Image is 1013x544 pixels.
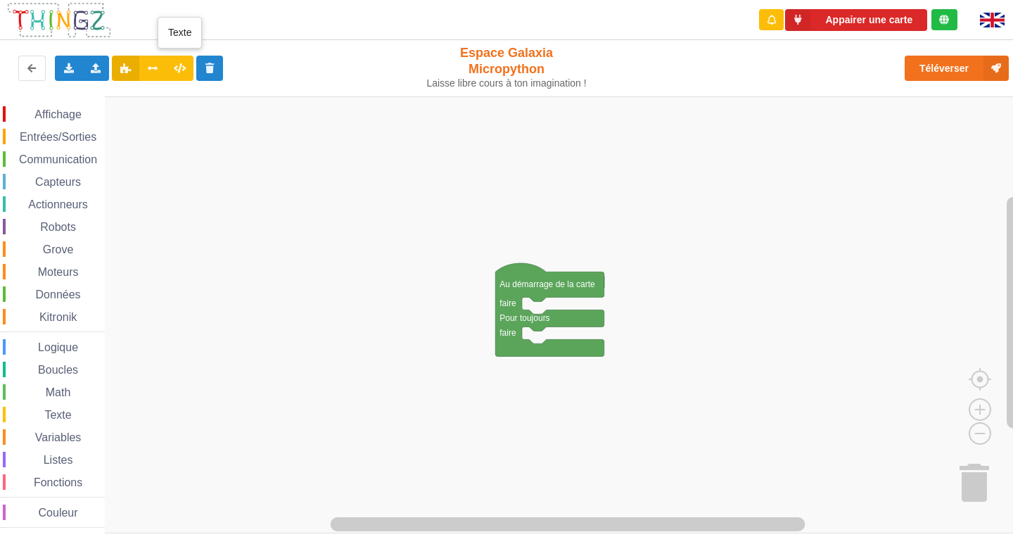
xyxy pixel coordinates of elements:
text: faire [499,298,516,308]
div: Texte [158,17,202,49]
span: Actionneurs [26,198,90,210]
span: Kitronik [37,311,79,323]
div: Laisse libre cours à ton imagination ! [421,77,593,89]
img: thingz_logo.png [6,1,112,39]
span: Couleur [37,507,80,519]
span: Boucles [36,364,80,376]
span: Robots [38,221,78,233]
text: Pour toujours [499,313,549,323]
span: Communication [17,153,99,165]
span: Fonctions [32,476,84,488]
span: Texte [42,409,73,421]
text: Au démarrage de la carte [499,279,595,289]
span: Logique [36,341,80,353]
span: Entrées/Sorties [18,131,98,143]
div: Tu es connecté au serveur de création de Thingz [931,9,957,30]
span: Données [34,289,83,301]
img: gb.png [980,13,1005,27]
span: Variables [33,431,84,443]
span: Math [44,386,73,398]
span: Affichage [32,108,83,120]
text: faire [499,328,516,338]
span: Capteurs [33,176,83,188]
span: Grove [41,243,76,255]
span: Moteurs [36,266,81,278]
button: Appairer une carte [785,9,927,31]
button: Téléverser [905,56,1009,81]
div: Espace Galaxia Micropython [421,45,593,89]
span: Listes [42,454,75,466]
